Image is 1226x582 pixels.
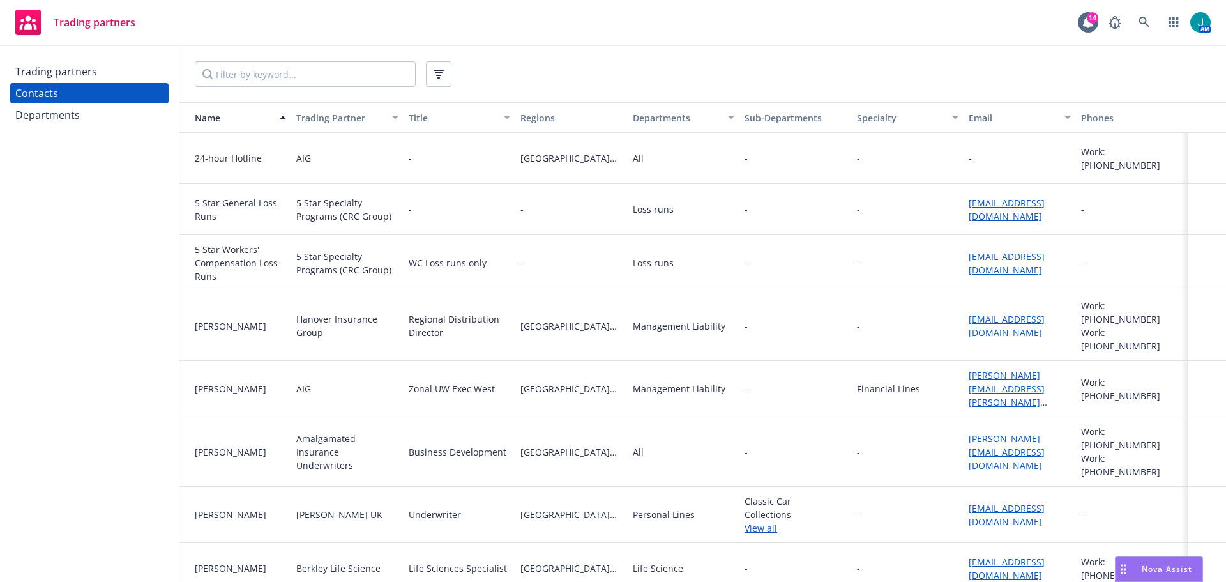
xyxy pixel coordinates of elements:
button: Email [964,102,1075,133]
div: Departments [15,105,80,125]
div: Life Sciences Specialist [409,562,507,575]
a: [PERSON_NAME][EMAIL_ADDRESS][DOMAIN_NAME] [969,433,1045,471]
div: - [1081,203,1084,216]
a: Switch app [1161,10,1186,35]
span: Nova Assist [1142,563,1192,574]
div: Amalgamated Insurance Underwriters [296,432,398,472]
div: Trading partners [15,61,97,82]
a: Search [1131,10,1157,35]
div: Work: [PHONE_NUMBER] [1081,555,1183,582]
div: Loss runs [633,203,674,216]
div: Name [185,111,272,125]
div: AIG [296,151,311,165]
button: Nova Assist [1115,556,1203,582]
div: Work: [PHONE_NUMBER] [1081,145,1183,172]
div: Regions [520,111,622,125]
div: [PERSON_NAME] [195,508,286,521]
span: [GEOGRAPHIC_DATA][US_STATE] [520,508,622,521]
div: - [409,203,412,216]
div: Business Development [409,445,506,459]
a: View all [745,521,846,535]
button: Specialty [852,102,964,133]
span: [GEOGRAPHIC_DATA][US_STATE] [520,382,622,395]
span: Classic Car [745,494,846,508]
div: - [857,445,860,459]
div: - [857,151,860,165]
div: 5 Star Specialty Programs (CRC Group) [296,250,398,277]
div: Berkley Life Science [296,562,381,575]
div: Trading Partner [296,111,384,125]
button: Phones [1076,102,1188,133]
div: Management Liability [633,319,725,333]
div: Contacts [15,83,58,103]
div: - [857,508,860,521]
span: - [745,319,748,333]
div: Drag to move [1116,557,1131,581]
span: - [745,562,748,575]
span: [GEOGRAPHIC_DATA][US_STATE] [520,319,622,333]
button: Sub-Departments [739,102,851,133]
div: [PERSON_NAME] [195,319,286,333]
div: - [857,203,860,216]
div: Work: [PHONE_NUMBER] [1081,326,1183,353]
div: Specialty [857,111,944,125]
div: Departments [633,111,720,125]
span: - [745,203,748,216]
a: [EMAIL_ADDRESS][DOMAIN_NAME] [969,313,1045,339]
div: Regional Distribution Director [409,312,510,339]
div: Hanover Insurance Group [296,312,398,339]
span: - [520,256,622,270]
a: [EMAIL_ADDRESS][DOMAIN_NAME] [969,556,1045,581]
div: Work: [PHONE_NUMBER] [1081,452,1183,479]
div: Work: [PHONE_NUMBER] [1081,299,1183,326]
div: 24-hour Hotline [195,151,286,165]
a: [EMAIL_ADDRESS][DOMAIN_NAME] [969,502,1045,528]
div: 14 [1087,12,1098,24]
div: Management Liability [633,382,725,395]
div: Sub-Departments [745,111,846,125]
div: Financial Lines [857,382,920,395]
span: - [745,151,846,165]
a: Departments [10,105,169,125]
div: - [857,319,860,333]
div: AIG [296,382,311,395]
div: Loss runs [633,256,674,270]
div: Life Science [633,562,683,575]
div: [PERSON_NAME] [195,445,286,459]
div: Email [969,111,1056,125]
div: [PERSON_NAME] [195,382,286,395]
div: Phones [1081,111,1183,125]
span: - [745,445,846,459]
button: Regions [515,102,627,133]
button: Trading Partner [291,102,403,133]
span: [GEOGRAPHIC_DATA][US_STATE] [520,445,622,459]
div: All [633,445,644,459]
div: - [969,151,972,165]
button: Name [179,102,291,133]
div: - [1081,256,1084,270]
div: - [409,151,412,165]
div: - [1081,508,1084,521]
span: - [520,203,622,216]
a: [EMAIL_ADDRESS][DOMAIN_NAME] [969,250,1045,276]
div: [PERSON_NAME] [195,562,286,575]
div: Work: [PHONE_NUMBER] [1081,376,1183,402]
div: Personal Lines [633,508,695,521]
a: Trading partners [10,4,140,40]
div: Work: [PHONE_NUMBER] [1081,425,1183,452]
a: Report a Bug [1102,10,1128,35]
span: [GEOGRAPHIC_DATA][US_STATE] [520,151,622,165]
span: - [745,382,748,395]
button: Departments [628,102,739,133]
div: 5 Star Specialty Programs (CRC Group) [296,196,398,223]
img: photo [1190,12,1211,33]
div: - [857,256,860,270]
a: [EMAIL_ADDRESS][DOMAIN_NAME] [969,197,1045,222]
input: Filter by keyword... [195,61,416,87]
span: Trading partners [54,17,135,27]
div: 5 Star Workers' Compensation Loss Runs [195,243,286,283]
span: Collections [745,508,846,521]
div: Title [409,111,496,125]
div: Underwriter [409,508,461,521]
